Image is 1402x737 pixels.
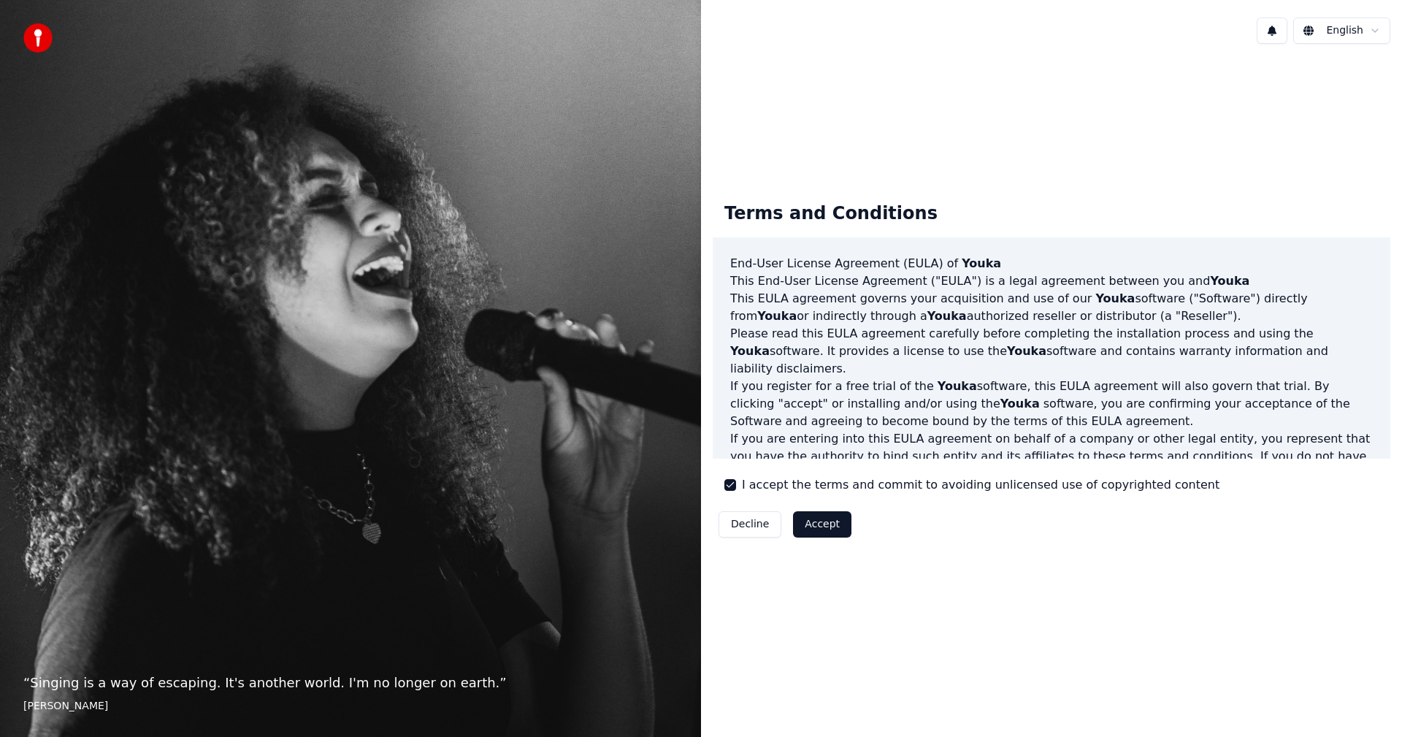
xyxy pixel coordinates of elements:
p: Please read this EULA agreement carefully before completing the installation process and using th... [730,325,1373,378]
p: “ Singing is a way of escaping. It's another world. I'm no longer on earth. ” [23,673,678,693]
span: Youka [938,379,977,393]
span: Youka [730,344,770,358]
h3: End-User License Agreement (EULA) of [730,255,1373,272]
p: If you are entering into this EULA agreement on behalf of a company or other legal entity, you re... [730,430,1373,500]
span: Youka [1007,344,1046,358]
span: Youka [757,309,797,323]
footer: [PERSON_NAME] [23,699,678,714]
span: Youka [1000,397,1040,410]
span: Youka [962,256,1001,270]
span: Youka [927,309,967,323]
div: Terms and Conditions [713,191,949,237]
span: Youka [1210,274,1249,288]
p: This End-User License Agreement ("EULA") is a legal agreement between you and [730,272,1373,290]
label: I accept the terms and commit to avoiding unlicensed use of copyrighted content [742,476,1219,494]
button: Decline [719,511,781,538]
span: Youka [1095,291,1135,305]
button: Accept [793,511,851,538]
img: youka [23,23,53,53]
p: If you register for a free trial of the software, this EULA agreement will also govern that trial... [730,378,1373,430]
p: This EULA agreement governs your acquisition and use of our software ("Software") directly from o... [730,290,1373,325]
